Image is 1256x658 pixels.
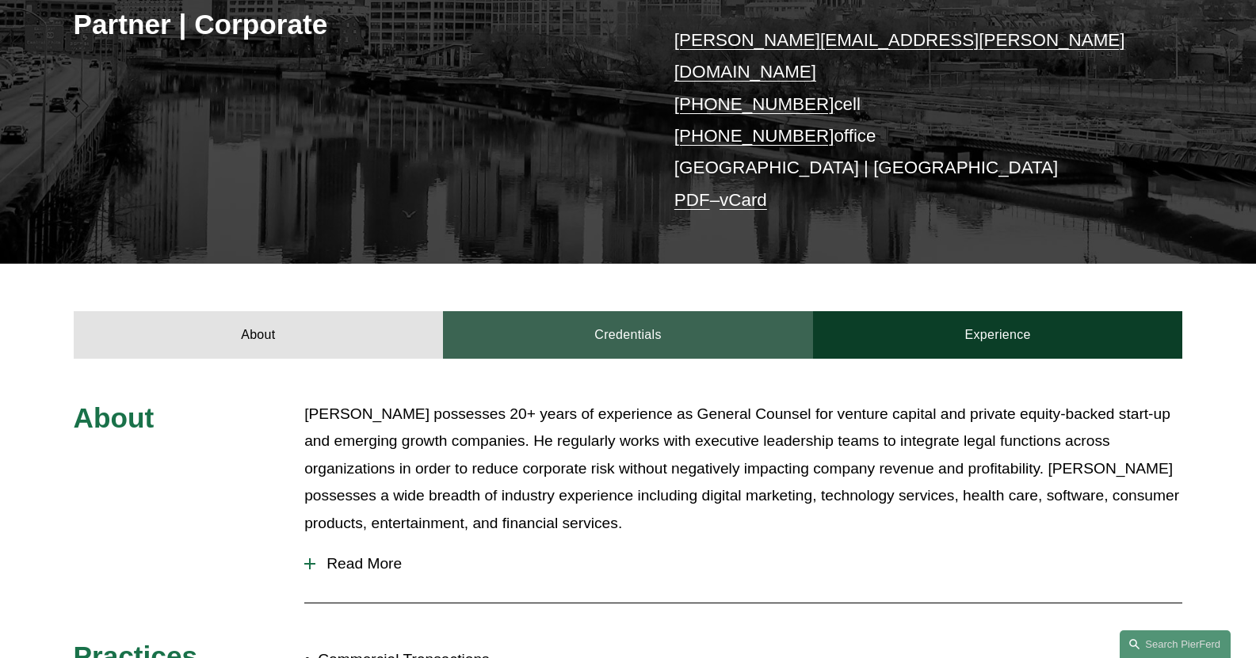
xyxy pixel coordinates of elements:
[1120,630,1231,658] a: Search this site
[720,190,767,210] a: vCard
[443,311,813,359] a: Credentials
[304,401,1182,538] p: [PERSON_NAME] possesses 20+ years of experience as General Counsel for venture capital and privat...
[674,94,834,114] a: [PHONE_NUMBER]
[315,555,1182,572] span: Read More
[674,25,1136,216] p: cell office [GEOGRAPHIC_DATA] | [GEOGRAPHIC_DATA] –
[674,30,1125,82] a: [PERSON_NAME][EMAIL_ADDRESS][PERSON_NAME][DOMAIN_NAME]
[674,126,834,146] a: [PHONE_NUMBER]
[674,190,710,210] a: PDF
[813,311,1183,359] a: Experience
[74,7,628,42] h3: Partner | Corporate
[74,311,444,359] a: About
[74,402,155,433] span: About
[304,543,1182,584] button: Read More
